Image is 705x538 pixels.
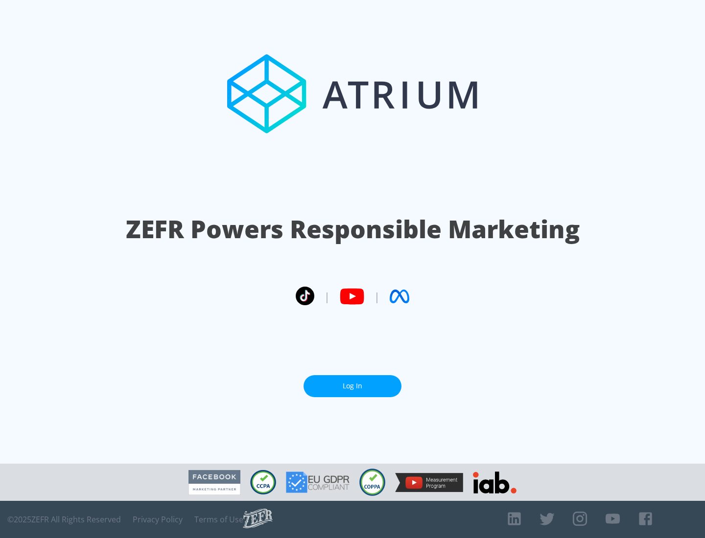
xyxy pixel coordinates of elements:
img: YouTube Measurement Program [395,473,463,492]
span: © 2025 ZEFR All Rights Reserved [7,515,121,524]
img: Facebook Marketing Partner [188,470,240,495]
img: GDPR Compliant [286,471,350,493]
img: COPPA Compliant [359,469,385,496]
a: Privacy Policy [133,515,183,524]
a: Log In [304,375,401,397]
a: Terms of Use [194,515,243,524]
span: | [324,289,330,304]
h1: ZEFR Powers Responsible Marketing [126,212,580,246]
span: | [374,289,380,304]
img: IAB [473,471,517,493]
img: CCPA Compliant [250,470,276,494]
